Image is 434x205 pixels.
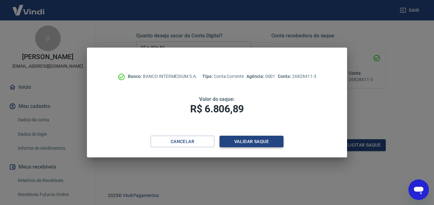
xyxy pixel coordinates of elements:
[278,74,292,79] span: Conta:
[199,96,235,102] span: Valor do saque:
[408,179,429,200] iframe: Botão para abrir a janela de mensagens
[246,73,275,80] p: 0001
[220,136,283,148] button: Validar saque
[246,74,265,79] span: Agência:
[202,73,244,80] p: Conta Corrente
[190,103,244,115] span: R$ 6.806,89
[151,136,214,148] button: Cancelar
[202,74,214,79] span: Tipo:
[278,73,316,80] p: 26828411-3
[128,74,143,79] span: Banco:
[128,73,197,80] p: BANCO INTERMEDIUM S.A.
